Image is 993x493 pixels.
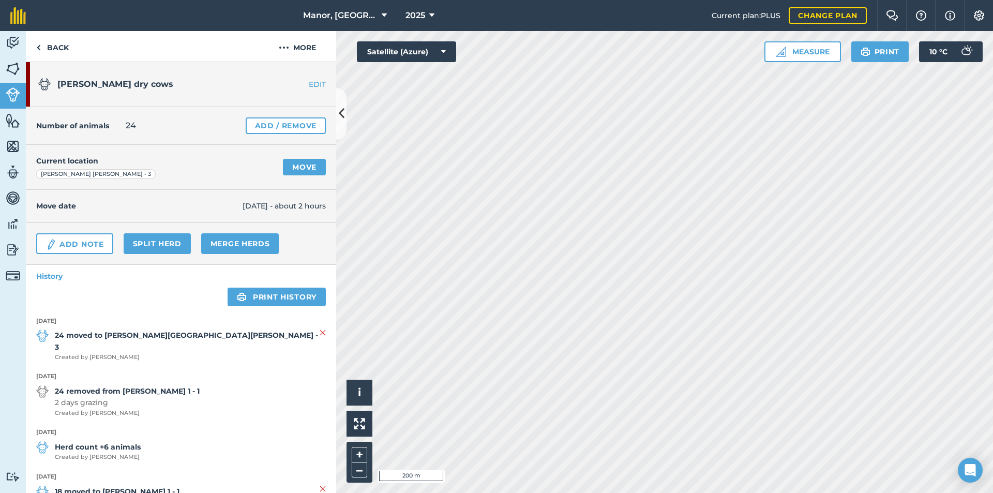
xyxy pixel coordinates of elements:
button: Measure [764,41,841,62]
button: Satellite (Azure) [357,41,456,62]
span: Created by [PERSON_NAME] [55,453,141,462]
strong: 24 removed from [PERSON_NAME] 1 - 1 [55,385,200,397]
div: [PERSON_NAME] [PERSON_NAME] - 3 [36,169,156,180]
img: Two speech bubbles overlapping with the left bubble in the forefront [886,10,898,21]
img: svg+xml;base64,PHN2ZyB4bWxucz0iaHR0cDovL3d3dy53My5vcmcvMjAwMC9zdmciIHdpZHRoPSIxOSIgaGVpZ2h0PSIyNC... [861,46,870,58]
span: [PERSON_NAME] dry cows [57,79,173,89]
strong: [DATE] [36,372,326,381]
img: svg+xml;base64,PD94bWwgdmVyc2lvbj0iMS4wIiBlbmNvZGluZz0idXRmLTgiPz4KPCEtLSBHZW5lcmF0b3I6IEFkb2JlIE... [6,35,20,51]
span: [DATE] - about 2 hours [243,200,326,212]
span: Manor, [GEOGRAPHIC_DATA], [GEOGRAPHIC_DATA] [303,9,378,22]
img: svg+xml;base64,PD94bWwgdmVyc2lvbj0iMS4wIiBlbmNvZGluZz0idXRmLTgiPz4KPCEtLSBHZW5lcmF0b3I6IEFkb2JlIE... [36,441,49,454]
span: Current plan : PLUS [712,10,780,21]
span: Created by [PERSON_NAME] [55,353,320,362]
span: Created by [PERSON_NAME] [55,409,200,418]
img: svg+xml;base64,PD94bWwgdmVyc2lvbj0iMS4wIiBlbmNvZGluZz0idXRmLTgiPz4KPCEtLSBHZW5lcmF0b3I6IEFkb2JlIE... [36,330,49,342]
a: Merge Herds [201,233,279,254]
img: svg+xml;base64,PD94bWwgdmVyc2lvbj0iMS4wIiBlbmNvZGluZz0idXRmLTgiPz4KPCEtLSBHZW5lcmF0b3I6IEFkb2JlIE... [38,78,51,91]
img: svg+xml;base64,PHN2ZyB4bWxucz0iaHR0cDovL3d3dy53My5vcmcvMjAwMC9zdmciIHdpZHRoPSIyMCIgaGVpZ2h0PSIyNC... [279,41,289,54]
h4: Current location [36,155,98,167]
img: A question mark icon [915,10,927,21]
img: Ruler icon [776,47,786,57]
img: svg+xml;base64,PD94bWwgdmVyc2lvbj0iMS4wIiBlbmNvZGluZz0idXRmLTgiPz4KPCEtLSBHZW5lcmF0b3I6IEFkb2JlIE... [6,190,20,206]
img: svg+xml;base64,PD94bWwgdmVyc2lvbj0iMS4wIiBlbmNvZGluZz0idXRmLTgiPz4KPCEtLSBHZW5lcmF0b3I6IEFkb2JlIE... [6,165,20,180]
img: svg+xml;base64,PD94bWwgdmVyc2lvbj0iMS4wIiBlbmNvZGluZz0idXRmLTgiPz4KPCEtLSBHZW5lcmF0b3I6IEFkb2JlIE... [36,385,49,398]
button: 10 °C [919,41,983,62]
img: svg+xml;base64,PD94bWwgdmVyc2lvbj0iMS4wIiBlbmNvZGluZz0idXRmLTgiPz4KPCEtLSBHZW5lcmF0b3I6IEFkb2JlIE... [6,472,20,482]
strong: Herd count +6 animals [55,441,141,453]
span: 2 days grazing [55,397,200,408]
button: i [347,380,372,406]
a: EDIT [271,79,336,89]
img: svg+xml;base64,PHN2ZyB4bWxucz0iaHR0cDovL3d3dy53My5vcmcvMjAwMC9zdmciIHdpZHRoPSIxNyIgaGVpZ2h0PSIxNy... [945,9,955,22]
button: + [352,447,367,462]
strong: 24 moved to [PERSON_NAME][GEOGRAPHIC_DATA][PERSON_NAME] - 3 [55,330,320,353]
strong: [DATE] [36,317,326,326]
a: Move [283,159,326,175]
img: fieldmargin Logo [10,7,26,24]
h4: Number of animals [36,120,109,131]
img: Four arrows, one pointing top left, one top right, one bottom right and the last bottom left [354,418,365,429]
img: svg+xml;base64,PD94bWwgdmVyc2lvbj0iMS4wIiBlbmNvZGluZz0idXRmLTgiPz4KPCEtLSBHZW5lcmF0b3I6IEFkb2JlIE... [6,216,20,232]
span: 24 [126,119,136,132]
img: svg+xml;base64,PHN2ZyB4bWxucz0iaHR0cDovL3d3dy53My5vcmcvMjAwMC9zdmciIHdpZHRoPSI1NiIgaGVpZ2h0PSI2MC... [6,139,20,154]
img: svg+xml;base64,PD94bWwgdmVyc2lvbj0iMS4wIiBlbmNvZGluZz0idXRmLTgiPz4KPCEtLSBHZW5lcmF0b3I6IEFkb2JlIE... [6,268,20,283]
img: svg+xml;base64,PHN2ZyB4bWxucz0iaHR0cDovL3d3dy53My5vcmcvMjAwMC9zdmciIHdpZHRoPSIyMiIgaGVpZ2h0PSIzMC... [320,326,326,339]
span: 10 ° C [929,41,947,62]
a: Add / Remove [246,117,326,134]
a: Add Note [36,233,113,254]
img: svg+xml;base64,PD94bWwgdmVyc2lvbj0iMS4wIiBlbmNvZGluZz0idXRmLTgiPz4KPCEtLSBHZW5lcmF0b3I6IEFkb2JlIE... [6,87,20,102]
a: Print history [228,288,326,306]
strong: [DATE] [36,428,326,437]
img: svg+xml;base64,PD94bWwgdmVyc2lvbj0iMS4wIiBlbmNvZGluZz0idXRmLTgiPz4KPCEtLSBHZW5lcmF0b3I6IEFkb2JlIE... [46,238,57,251]
a: Change plan [789,7,867,24]
span: 2025 [405,9,425,22]
a: History [26,265,336,288]
a: Split herd [124,233,191,254]
div: Open Intercom Messenger [958,458,983,483]
img: A cog icon [973,10,985,21]
img: svg+xml;base64,PHN2ZyB4bWxucz0iaHR0cDovL3d3dy53My5vcmcvMjAwMC9zdmciIHdpZHRoPSIxOSIgaGVpZ2h0PSIyNC... [237,291,247,303]
button: More [259,31,336,62]
a: Back [26,31,79,62]
button: Print [851,41,909,62]
img: svg+xml;base64,PHN2ZyB4bWxucz0iaHR0cDovL3d3dy53My5vcmcvMjAwMC9zdmciIHdpZHRoPSI1NiIgaGVpZ2h0PSI2MC... [6,113,20,128]
img: svg+xml;base64,PD94bWwgdmVyc2lvbj0iMS4wIiBlbmNvZGluZz0idXRmLTgiPz4KPCEtLSBHZW5lcmF0b3I6IEFkb2JlIE... [6,242,20,258]
strong: [DATE] [36,472,326,482]
img: svg+xml;base64,PHN2ZyB4bWxucz0iaHR0cDovL3d3dy53My5vcmcvMjAwMC9zdmciIHdpZHRoPSI5IiBoZWlnaHQ9IjI0Ii... [36,41,41,54]
h4: Move date [36,200,243,212]
span: i [358,386,361,399]
button: – [352,462,367,477]
img: svg+xml;base64,PD94bWwgdmVyc2lvbj0iMS4wIiBlbmNvZGluZz0idXRmLTgiPz4KPCEtLSBHZW5lcmF0b3I6IEFkb2JlIE... [956,41,976,62]
img: svg+xml;base64,PHN2ZyB4bWxucz0iaHR0cDovL3d3dy53My5vcmcvMjAwMC9zdmciIHdpZHRoPSI1NiIgaGVpZ2h0PSI2MC... [6,61,20,77]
